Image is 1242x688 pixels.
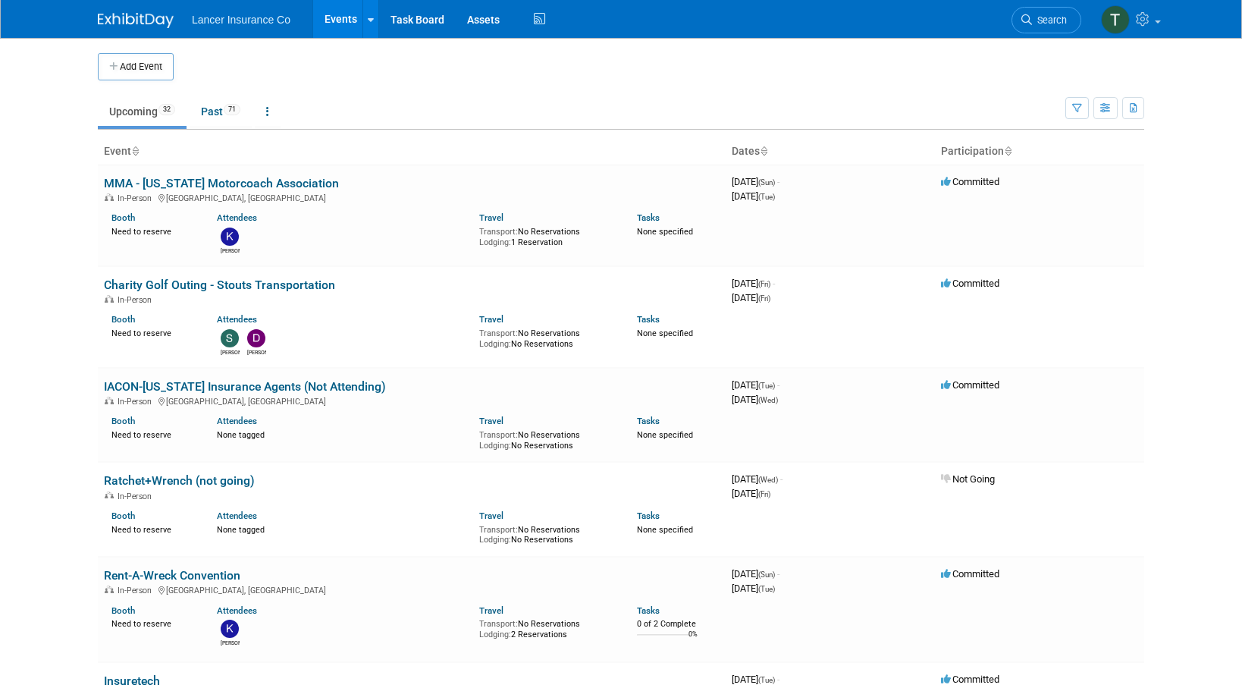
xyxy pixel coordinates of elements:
a: Sort by Participation Type [1004,145,1011,157]
div: No Reservations No Reservations [479,522,614,545]
a: Ratchet+Wrench (not going) [104,473,255,488]
div: Need to reserve [111,325,194,339]
div: No Reservations No Reservations [479,325,614,349]
span: Transport: [479,328,518,338]
span: (Tue) [758,676,775,684]
span: Transport: [479,430,518,440]
span: In-Person [118,397,156,407]
a: Tasks [637,416,660,426]
span: Committed [941,176,999,187]
span: Transport: [479,619,518,629]
div: [GEOGRAPHIC_DATA], [GEOGRAPHIC_DATA] [104,394,720,407]
a: Attendees [217,416,257,426]
span: In-Person [118,586,156,595]
span: Committed [941,278,999,289]
div: Steven O'Shea [221,347,240,357]
span: Lodging: [479,339,511,349]
img: ExhibitDay [98,13,174,28]
a: Attendees [217,314,257,325]
a: Travel [479,511,503,521]
span: Lodging: [479,630,511,639]
span: [DATE] [732,176,779,187]
div: [GEOGRAPHIC_DATA], [GEOGRAPHIC_DATA] [104,583,720,595]
a: Travel [479,416,503,426]
span: In-Person [118,295,156,305]
span: - [773,278,775,289]
div: [GEOGRAPHIC_DATA], [GEOGRAPHIC_DATA] [104,191,720,203]
a: IACON-[US_STATE] Insurance Agents (Not Attending) [104,379,386,394]
span: - [777,568,779,580]
a: Travel [479,212,503,223]
span: [DATE] [732,473,783,485]
span: (Tue) [758,193,775,201]
button: Add Event [98,53,174,80]
span: [DATE] [732,190,775,202]
a: Rent-A-Wreck Convention [104,568,240,583]
span: [DATE] [732,292,770,303]
th: Participation [935,139,1144,165]
a: Sort by Event Name [131,145,139,157]
span: (Sun) [758,570,775,579]
img: In-Person Event [105,193,114,201]
a: Attendees [217,212,257,223]
div: No Reservations 1 Reservation [479,224,614,247]
span: Lodging: [479,441,511,451]
span: - [780,473,783,485]
div: None tagged [217,427,469,441]
div: No Reservations No Reservations [479,427,614,451]
span: (Wed) [758,476,778,484]
a: Booth [111,605,135,616]
img: kathy egan [221,620,239,638]
img: Steven O'Shea [221,329,239,347]
span: (Tue) [758,585,775,593]
span: Lodging: [479,237,511,247]
img: Dennis Kelly [247,329,265,347]
a: Booth [111,511,135,521]
span: [DATE] [732,583,775,594]
img: In-Person Event [105,295,114,303]
a: Attendees [217,605,257,616]
a: Travel [479,605,503,616]
span: (Fri) [758,280,770,288]
a: Upcoming32 [98,97,187,126]
div: Kimberlee Bissegger [221,246,240,255]
img: In-Person Event [105,586,114,593]
span: [DATE] [732,674,779,685]
span: 71 [224,104,240,115]
a: Charity Golf Outing - Stouts Transportation [104,278,335,292]
a: Tasks [637,511,660,521]
span: Transport: [479,227,518,237]
span: Committed [941,379,999,391]
span: Search [1032,14,1067,26]
span: None specified [637,328,693,338]
a: Sort by Start Date [760,145,767,157]
span: [DATE] [732,278,775,289]
th: Event [98,139,726,165]
div: Need to reserve [111,616,194,630]
span: 32 [158,104,175,115]
span: Lodging: [479,535,511,545]
div: Need to reserve [111,522,194,536]
a: Booth [111,314,135,325]
span: None specified [637,430,693,440]
a: Booth [111,416,135,426]
div: Dennis Kelly [247,347,266,357]
div: No Reservations 2 Reservations [479,616,614,639]
div: 0 of 2 Complete [637,619,720,630]
span: Committed [941,674,999,685]
div: Need to reserve [111,224,194,237]
img: Terrence Forrest [1101,5,1130,34]
span: - [777,176,779,187]
a: Tasks [637,314,660,325]
a: Attendees [217,511,257,521]
a: Tasks [637,212,660,223]
span: In-Person [118,492,156,501]
img: Kimberlee Bissegger [221,228,239,246]
span: None specified [637,227,693,237]
span: [DATE] [732,568,779,580]
img: In-Person Event [105,492,114,499]
img: In-Person Event [105,397,114,404]
div: Need to reserve [111,427,194,441]
span: (Fri) [758,490,770,498]
span: Lancer Insurance Co [192,14,290,26]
